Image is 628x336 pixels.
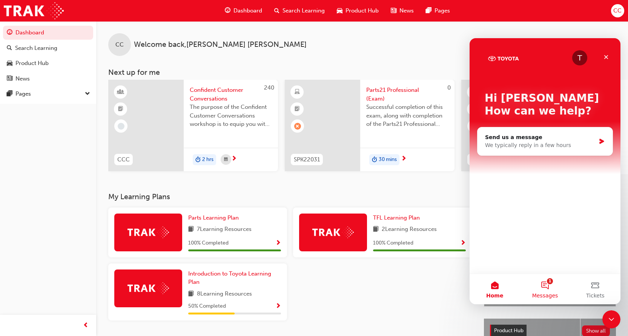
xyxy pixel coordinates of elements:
[373,239,413,248] span: 100 % Completed
[3,56,93,70] a: Product Hub
[108,80,278,171] a: 240CCCConfident Customer ConversationsThe purpose of the Confident Customer Conversations worksho...
[188,239,229,248] span: 100 % Completed
[391,6,396,15] span: news-icon
[219,3,268,19] a: guage-iconDashboard
[460,238,466,248] button: Show Progress
[3,41,93,55] a: Search Learning
[331,3,385,19] a: car-iconProduct Hub
[602,310,620,328] iframe: Intercom live chat
[188,302,226,311] span: 50 % Completed
[268,3,331,19] a: search-iconSearch Learning
[108,192,472,201] h3: My Learning Plans
[127,226,169,238] img: Trak
[420,3,456,19] a: pages-iconPages
[294,155,320,164] span: SPK22031
[379,155,397,164] span: 30 mins
[115,40,124,49] span: CC
[127,282,169,294] img: Trak
[382,225,437,234] span: 2 Learning Resources
[15,44,57,53] div: Search Learning
[3,24,93,87] button: DashboardSearch LearningProduct HubNews
[460,240,466,247] span: Show Progress
[624,84,627,91] span: 0
[3,87,93,101] button: Pages
[96,68,628,77] h3: Next up for me
[295,87,300,97] span: learningResourceType_ELEARNING-icon
[3,26,93,40] a: Dashboard
[188,214,239,221] span: Parts Learning Plan
[231,156,237,163] span: next-icon
[188,214,242,222] a: Parts Learning Plan
[494,327,524,334] span: Product Hub
[225,6,230,15] span: guage-icon
[613,6,622,15] span: CC
[399,6,414,15] span: News
[7,76,12,82] span: news-icon
[312,226,354,238] img: Trak
[401,156,407,163] span: next-icon
[372,155,377,165] span: duration-icon
[134,40,307,49] span: Welcome back , [PERSON_NAME] [PERSON_NAME]
[7,29,12,36] span: guage-icon
[118,87,123,97] span: learningResourceType_INSTRUCTOR_LED-icon
[202,155,213,164] span: 2 hrs
[264,84,274,91] span: 240
[15,59,49,68] div: Product Hub
[197,225,252,234] span: 7 Learning Resources
[470,38,620,304] iframe: Intercom live chat
[275,303,281,310] span: Show Progress
[385,3,420,19] a: news-iconNews
[195,155,201,165] span: duration-icon
[7,45,12,52] span: search-icon
[188,225,194,234] span: book-icon
[188,290,194,299] span: book-icon
[373,225,379,234] span: book-icon
[426,6,431,15] span: pages-icon
[373,214,423,222] a: TFL Learning Plan
[295,104,300,114] span: booktick-icon
[447,84,451,91] span: 0
[4,2,64,19] img: Trak
[7,60,12,67] span: car-icon
[7,91,12,98] span: pages-icon
[435,6,450,15] span: Pages
[83,321,89,330] span: prev-icon
[188,269,281,286] a: Introduction to Toyota Learning Plan
[188,270,271,286] span: Introduction to Toyota Learning Plan
[294,123,301,130] span: learningRecordVerb_FAIL-icon
[190,86,272,103] span: Confident Customer Conversations
[190,103,272,129] span: The purpose of the Confident Customer Conversations workshop is to equip you with tools to commun...
[15,74,30,83] div: News
[15,90,31,98] div: Pages
[611,4,624,17] button: CC
[345,6,379,15] span: Product Hub
[3,72,93,86] a: News
[275,238,281,248] button: Show Progress
[85,89,90,99] span: down-icon
[117,155,130,164] span: CCC
[233,6,262,15] span: Dashboard
[285,80,454,171] a: 0SPK22031Parts21 Professional (Exam)Successful completion of this exam, along with completion of ...
[274,6,279,15] span: search-icon
[337,6,342,15] span: car-icon
[373,214,420,221] span: TFL Learning Plan
[275,302,281,311] button: Show Progress
[283,6,325,15] span: Search Learning
[224,155,228,164] span: calendar-icon
[118,123,124,130] span: learningRecordVerb_NONE-icon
